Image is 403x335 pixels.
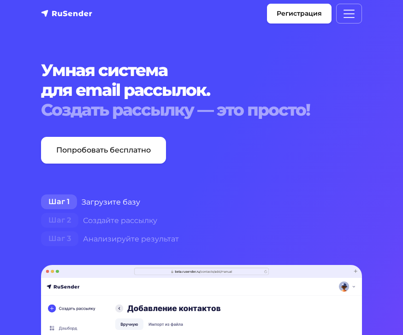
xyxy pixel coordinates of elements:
[41,193,362,212] div: Загрузите базу
[41,9,93,18] img: RuSender
[41,100,362,120] div: Создать рассылку — это просто!
[41,137,166,164] a: Попробовать бесплатно
[336,4,362,24] button: Меню
[41,194,77,209] span: Шаг 1
[41,213,78,228] span: Шаг 2
[41,212,362,230] div: Создайте рассылку
[267,4,332,24] a: Регистрация
[41,60,362,120] h1: Умная система для email рассылок.
[41,230,362,248] div: Анализируйте результат
[41,231,78,246] span: Шаг 3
